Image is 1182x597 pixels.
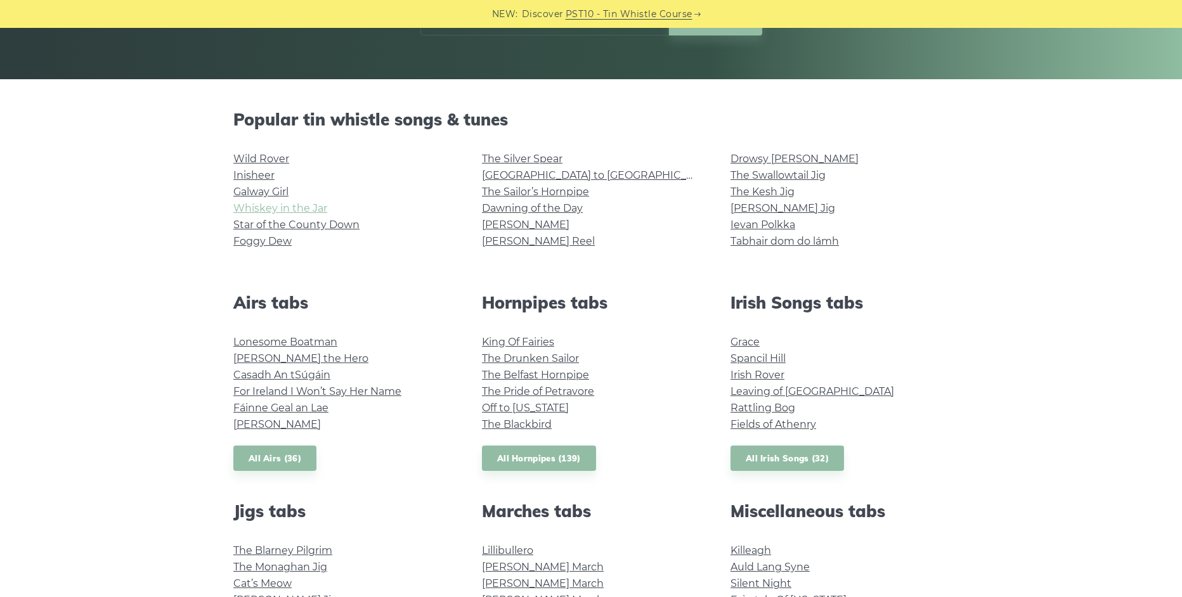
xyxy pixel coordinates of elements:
a: Lillibullero [482,544,533,556]
a: Lonesome Boatman [233,336,337,348]
a: [GEOGRAPHIC_DATA] to [GEOGRAPHIC_DATA] [482,169,716,181]
a: The Silver Spear [482,153,562,165]
a: The Kesh Jig [731,186,795,198]
a: All Airs (36) [233,446,316,472]
a: Spancil Hill [731,352,786,364]
a: For Ireland I Won’t Say Her Name [233,385,401,397]
a: Off to [US_STATE] [482,402,569,414]
h2: Hornpipes tabs [482,293,700,312]
a: Whiskey in the Jar [233,202,327,214]
a: The Blackbird [482,418,552,430]
a: Killeagh [731,544,771,556]
a: Wild Rover [233,153,289,165]
a: Irish Rover [731,369,784,381]
h2: Irish Songs tabs [731,293,949,312]
h2: Popular tin whistle songs & tunes [233,110,949,129]
a: Fields of Athenry [731,418,816,430]
a: [PERSON_NAME] [482,219,569,231]
a: Dawning of the Day [482,202,583,214]
a: Silent Night [731,577,791,589]
h2: Marches tabs [482,501,700,521]
h2: Miscellaneous tabs [731,501,949,521]
a: [PERSON_NAME] March [482,577,604,589]
h2: Airs tabs [233,293,451,312]
a: All Irish Songs (32) [731,446,844,472]
a: The Drunken Sailor [482,352,579,364]
a: Galway Girl [233,186,289,198]
a: Foggy Dew [233,235,292,247]
a: [PERSON_NAME] Jig [731,202,835,214]
h2: Jigs tabs [233,501,451,521]
a: Cat’s Meow [233,577,292,589]
a: Star of the County Down [233,219,360,231]
a: PST10 - Tin Whistle Course [566,7,692,22]
a: The Monaghan Jig [233,561,327,573]
a: [PERSON_NAME] the Hero [233,352,368,364]
a: All Hornpipes (139) [482,446,596,472]
a: Casadh An tSúgáin [233,369,330,381]
a: Rattling Bog [731,402,795,414]
a: [PERSON_NAME] March [482,561,604,573]
a: King Of Fairies [482,336,554,348]
a: [PERSON_NAME] [233,418,321,430]
span: NEW: [492,7,518,22]
a: Leaving of [GEOGRAPHIC_DATA] [731,385,894,397]
a: The Swallowtail Jig [731,169,826,181]
a: Grace [731,336,760,348]
a: The Sailor’s Hornpipe [482,186,589,198]
a: The Belfast Hornpipe [482,369,589,381]
a: The Pride of Petravore [482,385,594,397]
a: [PERSON_NAME] Reel [482,235,595,247]
a: Ievan Polkka [731,219,795,231]
a: The Blarney Pilgrim [233,544,332,556]
a: Drowsy [PERSON_NAME] [731,153,859,165]
a: Fáinne Geal an Lae [233,402,328,414]
a: Tabhair dom do lámh [731,235,839,247]
span: Discover [522,7,564,22]
a: Inisheer [233,169,275,181]
a: Auld Lang Syne [731,561,810,573]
